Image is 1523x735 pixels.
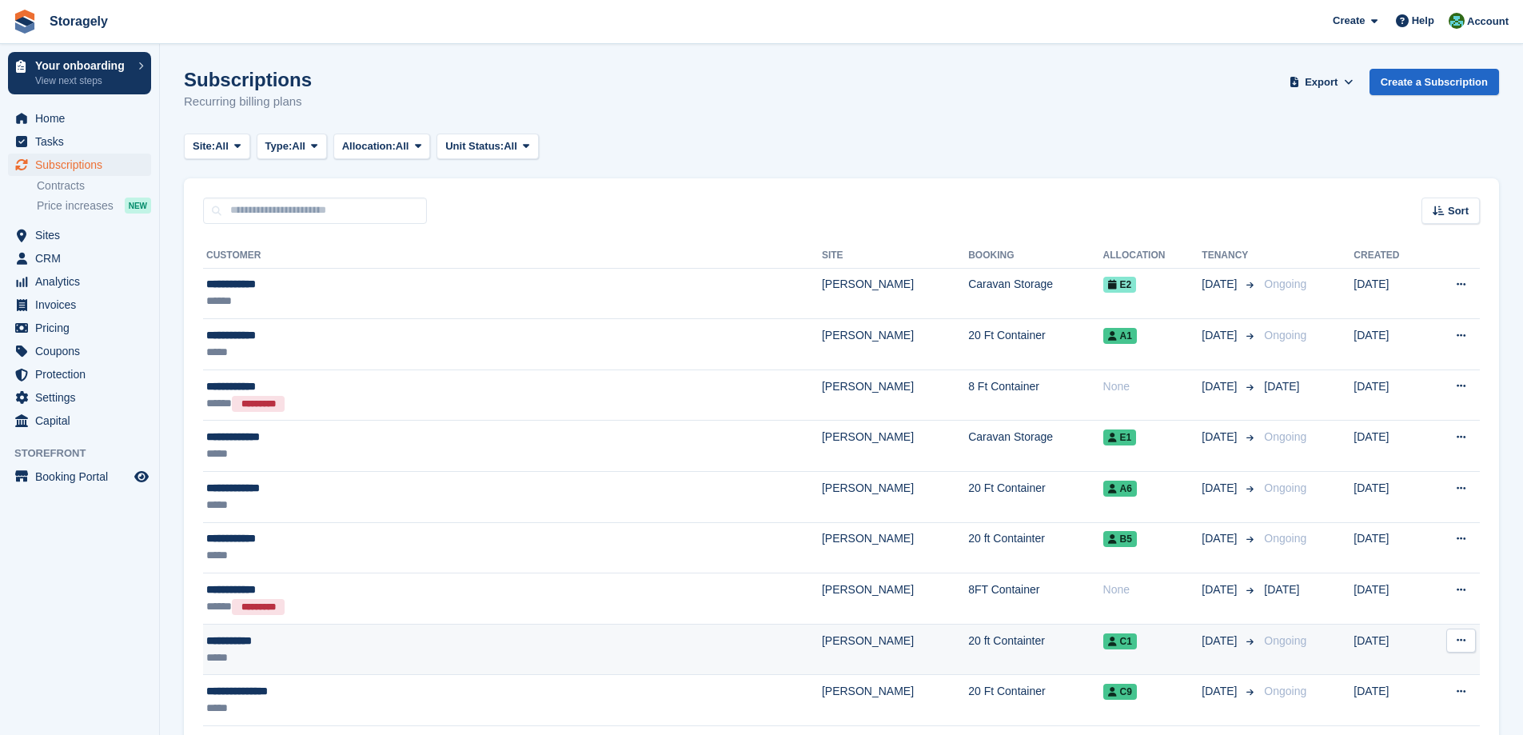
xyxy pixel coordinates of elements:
[184,69,312,90] h1: Subscriptions
[1264,481,1306,494] span: Ongoing
[1354,319,1426,370] td: [DATE]
[1264,532,1306,545] span: Ongoing
[342,138,396,154] span: Allocation:
[35,130,131,153] span: Tasks
[37,178,151,194] a: Contracts
[968,675,1102,726] td: 20 Ft Container
[35,317,131,339] span: Pricing
[822,522,968,573] td: [PERSON_NAME]
[8,386,151,409] a: menu
[1354,573,1426,625] td: [DATE]
[822,472,968,523] td: [PERSON_NAME]
[1354,522,1426,573] td: [DATE]
[1354,268,1426,319] td: [DATE]
[1354,472,1426,523] td: [DATE]
[504,138,517,154] span: All
[1264,583,1299,596] span: [DATE]
[1103,531,1137,547] span: B5
[1202,581,1240,598] span: [DATE]
[968,421,1102,472] td: Caravan Storage
[1264,278,1306,290] span: Ongoing
[193,138,215,154] span: Site:
[35,154,131,176] span: Subscriptions
[1354,421,1426,472] td: [DATE]
[968,522,1102,573] td: 20 ft Containter
[35,74,130,88] p: View next steps
[8,465,151,488] a: menu
[968,268,1102,319] td: Caravan Storage
[35,294,131,316] span: Invoices
[1202,327,1240,344] span: [DATE]
[1449,13,1465,29] img: Notifications
[8,247,151,270] a: menu
[1202,378,1240,395] span: [DATE]
[35,340,131,362] span: Coupons
[37,197,151,214] a: Price increases NEW
[822,573,968,625] td: [PERSON_NAME]
[1264,329,1306,342] span: Ongoing
[822,319,968,370] td: [PERSON_NAME]
[1354,675,1426,726] td: [DATE]
[1202,480,1240,497] span: [DATE]
[184,134,250,160] button: Site: All
[968,472,1102,523] td: 20 Ft Container
[437,134,538,160] button: Unit Status: All
[1202,243,1258,269] th: Tenancy
[1103,633,1137,649] span: C1
[292,138,305,154] span: All
[822,675,968,726] td: [PERSON_NAME]
[822,268,968,319] td: [PERSON_NAME]
[1103,243,1202,269] th: Allocation
[1354,369,1426,421] td: [DATE]
[968,624,1102,675] td: 20 ft Containter
[8,130,151,153] a: menu
[1370,69,1499,95] a: Create a Subscription
[1354,243,1426,269] th: Created
[1103,581,1202,598] div: None
[1264,430,1306,443] span: Ongoing
[822,243,968,269] th: Site
[265,138,293,154] span: Type:
[1354,624,1426,675] td: [DATE]
[1202,276,1240,293] span: [DATE]
[35,409,131,432] span: Capital
[968,369,1102,421] td: 8 Ft Container
[35,465,131,488] span: Booking Portal
[8,270,151,293] a: menu
[8,154,151,176] a: menu
[37,198,114,214] span: Price increases
[8,363,151,385] a: menu
[8,224,151,246] a: menu
[8,409,151,432] a: menu
[1264,634,1306,647] span: Ongoing
[1103,684,1137,700] span: C9
[215,138,229,154] span: All
[35,107,131,130] span: Home
[35,363,131,385] span: Protection
[1264,685,1306,697] span: Ongoing
[1103,429,1137,445] span: E1
[1264,380,1299,393] span: [DATE]
[1202,633,1240,649] span: [DATE]
[445,138,504,154] span: Unit Status:
[1305,74,1338,90] span: Export
[43,8,114,34] a: Storagely
[1202,429,1240,445] span: [DATE]
[1103,277,1137,293] span: E2
[1202,530,1240,547] span: [DATE]
[1467,14,1509,30] span: Account
[8,52,151,94] a: Your onboarding View next steps
[8,317,151,339] a: menu
[1103,328,1137,344] span: A1
[968,243,1102,269] th: Booking
[35,224,131,246] span: Sites
[1333,13,1365,29] span: Create
[35,270,131,293] span: Analytics
[8,107,151,130] a: menu
[125,198,151,214] div: NEW
[14,445,159,461] span: Storefront
[1412,13,1434,29] span: Help
[35,60,130,71] p: Your onboarding
[968,573,1102,625] td: 8FT Container
[132,467,151,486] a: Preview store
